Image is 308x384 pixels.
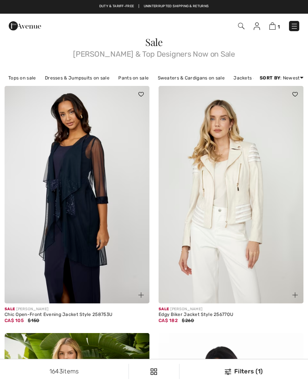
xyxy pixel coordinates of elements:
span: Sale [145,35,163,49]
a: Sweaters & Cardigans on sale [154,73,229,83]
img: plus_v2.svg [292,292,298,298]
span: 1 [278,24,280,30]
span: [PERSON_NAME] & Top Designers Now on Sale [5,47,303,58]
img: Shopping Bag [269,22,276,30]
div: [PERSON_NAME] [5,306,149,312]
img: heart_black_full.svg [138,92,144,97]
img: Filters [151,368,157,375]
a: Pants on sale [114,73,152,83]
a: Dresses & Jumpsuits on sale [41,73,113,83]
div: [PERSON_NAME] [159,306,303,312]
div: Filters (1) [184,367,303,376]
span: CA$ 182 [159,318,178,323]
img: 1ère Avenue [9,18,41,33]
img: Menu [291,22,298,30]
a: Jackets & Blazers on sale [230,73,295,83]
img: Filters [225,369,231,375]
iframe: Opens a widget where you can chat to one of our agents [259,361,300,380]
img: Edgy Biker Jacket Style 256770U. Off White [159,86,303,303]
span: $150 [28,318,39,323]
a: 1 [269,21,280,30]
span: Sale [159,307,169,311]
span: CA$ 105 [5,318,24,323]
strong: Sort By [260,75,280,81]
a: Tops on sale [5,73,40,83]
img: Search [238,23,244,29]
img: My Info [254,22,260,30]
span: Sale [5,307,15,311]
div: : Newest [260,75,303,81]
img: plus_v2.svg [138,292,144,298]
img: Chic Open-Front Evening Jacket Style 258753U. Navy [5,86,149,303]
a: 1ère Avenue [9,22,41,29]
div: Edgy Biker Jacket Style 256770U [159,312,303,317]
img: heart_black_full.svg [292,92,298,97]
span: 1643 [49,368,63,375]
div: Chic Open-Front Evening Jacket Style 258753U [5,312,149,317]
span: $260 [182,318,194,323]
